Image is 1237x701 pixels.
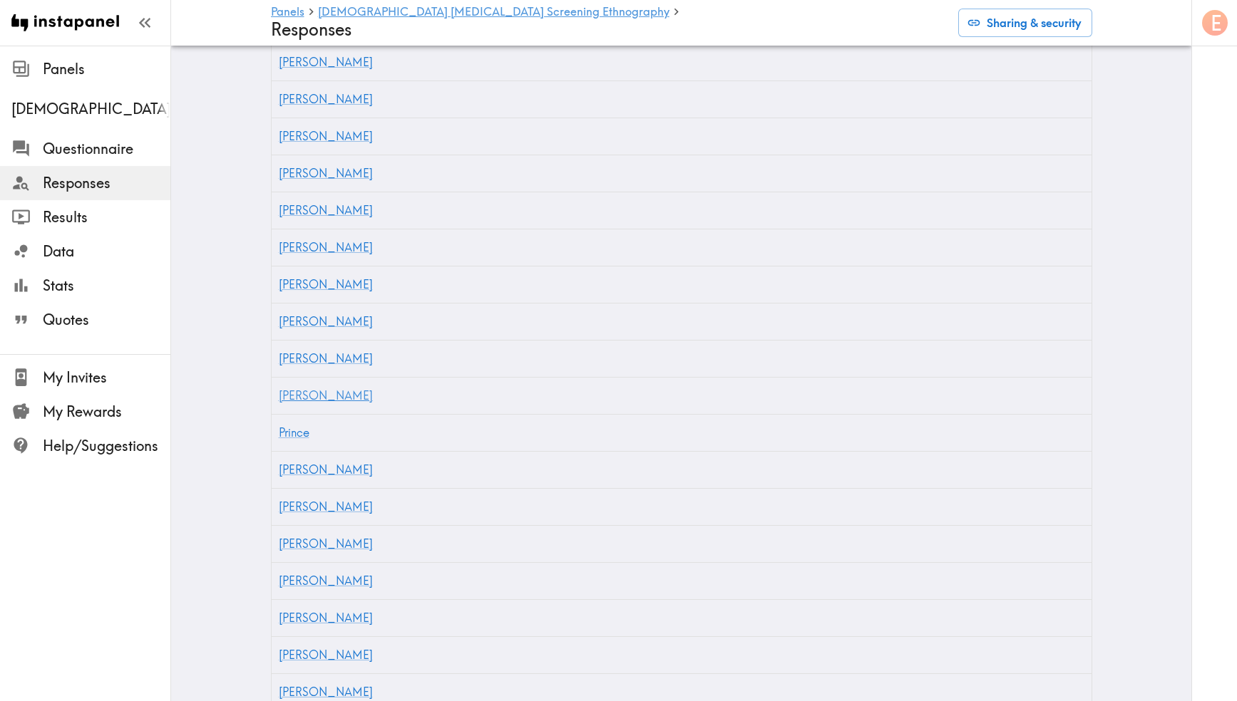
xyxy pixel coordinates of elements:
[279,314,373,328] a: [PERSON_NAME]
[11,99,170,119] span: [DEMOGRAPHIC_DATA] [MEDICAL_DATA] Screening Ethnography
[271,6,304,19] a: Panels
[279,166,373,180] a: [PERSON_NAME]
[43,368,170,388] span: My Invites
[279,573,373,588] a: [PERSON_NAME]
[279,462,373,477] a: [PERSON_NAME]
[43,242,170,261] span: Data
[279,351,373,365] a: [PERSON_NAME]
[279,277,373,291] a: [PERSON_NAME]
[279,129,373,143] a: [PERSON_NAME]
[279,536,373,551] a: [PERSON_NAME]
[43,139,170,159] span: Questionnaire
[1211,11,1221,36] span: E
[279,203,373,217] a: [PERSON_NAME]
[279,55,373,69] a: [PERSON_NAME]
[279,388,373,403] a: [PERSON_NAME]
[279,685,373,699] a: [PERSON_NAME]
[43,402,170,422] span: My Rewards
[279,240,373,254] a: [PERSON_NAME]
[279,648,373,662] a: [PERSON_NAME]
[43,59,170,79] span: Panels
[271,19,947,40] h4: Responses
[279,425,309,440] a: Prince
[1201,9,1229,37] button: E
[279,92,373,106] a: [PERSON_NAME]
[43,436,170,456] span: Help/Suggestions
[279,611,373,625] a: [PERSON_NAME]
[11,99,170,119] div: Male Prostate Cancer Screening Ethnography
[43,276,170,296] span: Stats
[43,173,170,193] span: Responses
[958,9,1092,37] button: Sharing & security
[43,310,170,330] span: Quotes
[43,207,170,227] span: Results
[318,6,669,19] a: [DEMOGRAPHIC_DATA] [MEDICAL_DATA] Screening Ethnography
[279,499,373,514] a: [PERSON_NAME]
